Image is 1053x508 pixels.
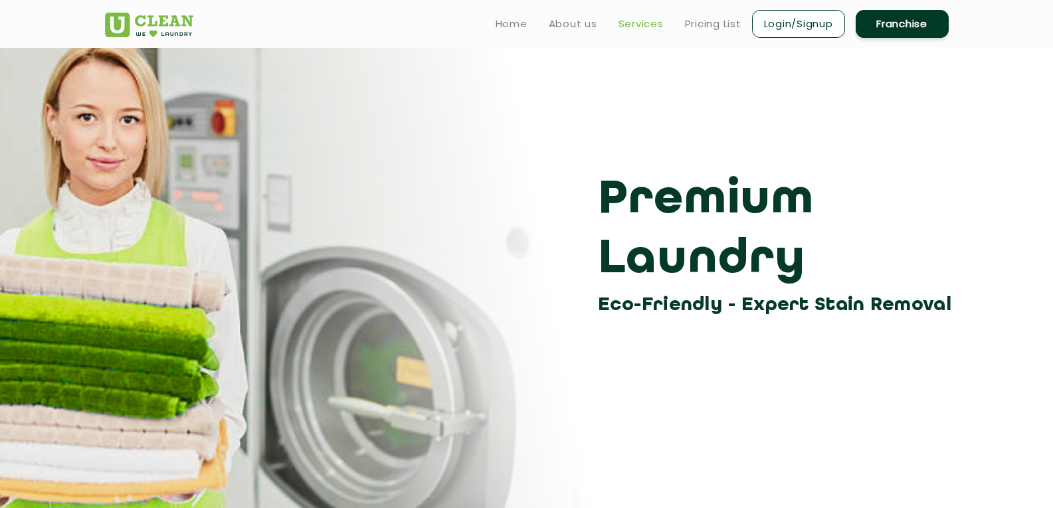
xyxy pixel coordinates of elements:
[619,16,664,32] a: Services
[549,16,597,32] a: About us
[598,171,959,290] h3: Premium Laundry
[856,10,949,38] a: Franchise
[752,10,845,38] a: Login/Signup
[598,290,959,320] h3: Eco-Friendly - Expert Stain Removal
[685,16,741,32] a: Pricing List
[105,13,193,37] img: UClean Laundry and Dry Cleaning
[496,16,527,32] a: Home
